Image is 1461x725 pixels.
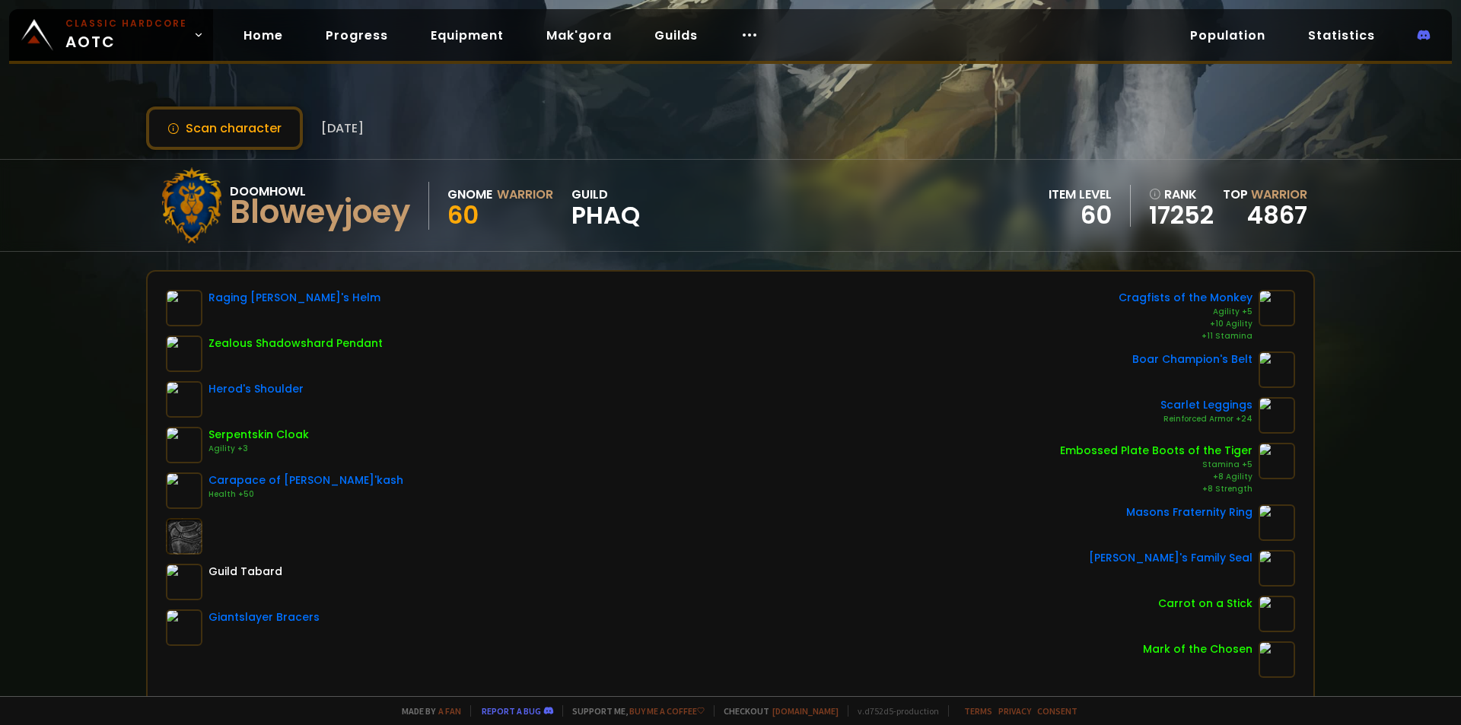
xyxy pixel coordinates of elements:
[1251,186,1307,203] span: Warrior
[208,381,304,397] div: Herod's Shoulder
[1178,20,1278,51] a: Population
[1060,483,1253,495] div: +8 Strength
[393,705,461,717] span: Made by
[166,427,202,463] img: item-8259
[1060,443,1253,459] div: Embossed Plate Boots of the Tiger
[65,17,187,53] span: AOTC
[208,609,320,625] div: Giantslayer Bracers
[964,705,992,717] a: Terms
[1126,504,1253,520] div: Masons Fraternity Ring
[1143,641,1253,657] div: Mark of the Chosen
[1089,550,1253,566] div: [PERSON_NAME]'s Family Seal
[1149,204,1214,227] a: 17252
[166,564,202,600] img: item-5976
[1149,185,1214,204] div: rank
[230,182,410,201] div: Doomhowl
[998,705,1031,717] a: Privacy
[1158,596,1253,612] div: Carrot on a Stick
[438,705,461,717] a: a fan
[166,290,202,326] img: item-7719
[208,564,282,580] div: Guild Tabard
[1119,330,1253,342] div: +11 Stamina
[1119,290,1253,306] div: Cragfists of the Monkey
[208,335,383,351] div: Zealous Shadowshard Pendant
[629,705,705,717] a: Buy me a coffee
[497,185,553,204] div: Warrior
[166,609,202,646] img: item-13076
[208,290,380,306] div: Raging [PERSON_NAME]'s Helm
[714,705,839,717] span: Checkout
[447,185,492,204] div: Gnome
[419,20,516,51] a: Equipment
[1259,641,1295,678] img: item-17774
[1119,318,1253,330] div: +10 Agility
[1160,397,1253,413] div: Scarlet Leggings
[1259,596,1295,632] img: item-11122
[571,185,640,227] div: guild
[166,335,202,372] img: item-17772
[208,472,403,488] div: Carapace of [PERSON_NAME]'kash
[1119,306,1253,318] div: Agility +5
[314,20,400,51] a: Progress
[1223,185,1307,204] div: Top
[166,472,202,509] img: item-10775
[1060,471,1253,483] div: +8 Agility
[1060,459,1253,471] div: Stamina +5
[772,705,839,717] a: [DOMAIN_NAME]
[146,107,303,150] button: Scan character
[1259,351,1295,388] img: item-10768
[1259,443,1295,479] img: item-9973
[1259,504,1295,541] img: item-9533
[1247,198,1307,232] a: 4867
[447,198,479,232] span: 60
[208,488,403,501] div: Health +50
[562,705,705,717] span: Support me,
[321,119,364,138] span: [DATE]
[230,201,410,224] div: Bloweyjoey
[1049,185,1112,204] div: item level
[1132,351,1253,367] div: Boar Champion's Belt
[642,20,710,51] a: Guilds
[166,381,202,418] img: item-7718
[1296,20,1387,51] a: Statistics
[231,20,295,51] a: Home
[534,20,624,51] a: Mak'gora
[1259,397,1295,434] img: item-10330
[1259,550,1295,587] img: item-6321
[65,17,187,30] small: Classic Hardcore
[1259,290,1295,326] img: item-9410
[1160,413,1253,425] div: Reinforced Armor +24
[571,204,640,227] span: PhaQ
[848,705,939,717] span: v. d752d5 - production
[1037,705,1077,717] a: Consent
[9,9,213,61] a: Classic HardcoreAOTC
[482,705,541,717] a: Report a bug
[1049,204,1112,227] div: 60
[208,443,309,455] div: Agility +3
[208,427,309,443] div: Serpentskin Cloak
